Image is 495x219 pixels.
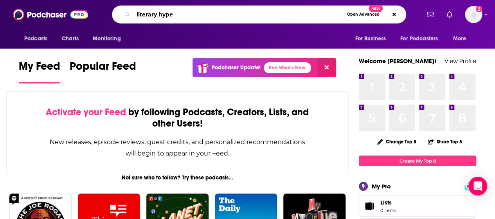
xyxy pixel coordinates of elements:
[133,8,344,21] input: Search podcasts, credits, & more...
[93,33,121,44] span: Monitoring
[476,6,482,12] svg: Email not verified
[445,57,476,65] a: View Profile
[19,60,60,83] a: My Feed
[453,33,466,44] span: More
[57,31,83,46] a: Charts
[373,137,421,147] button: Change Top 8
[6,174,349,181] div: Not sure who to follow? Try these podcasts...
[448,31,476,46] button: open menu
[112,5,406,24] div: Search podcasts, credits, & more...
[212,64,261,71] p: Podchaser Update!
[465,6,482,23] span: Logged in as carlosrosario
[466,183,475,189] span: PRO
[465,6,482,23] img: User Profile
[24,33,47,44] span: Podcasts
[46,136,309,159] div: New releases, episode reviews, guest credits, and personalized recommendations will begin to appe...
[362,201,377,212] span: Lists
[400,33,438,44] span: For Podcasters
[465,6,482,23] button: Show profile menu
[443,8,455,21] a: Show notifications dropdown
[70,60,136,78] span: Popular Feed
[344,10,383,19] button: Open AdvancedNew
[19,31,58,46] button: open menu
[359,156,476,166] a: Create My Top 8
[359,57,436,65] a: Welcome [PERSON_NAME]!
[13,7,88,22] img: Podchaser - Follow, Share and Rate Podcasts
[349,31,396,46] button: open menu
[19,60,60,78] span: My Feed
[264,62,311,73] a: See What's New
[466,183,475,189] a: PRO
[380,199,396,206] span: Lists
[46,106,126,118] span: Activate your Feed
[87,31,131,46] button: open menu
[427,134,463,149] button: Share Top 8
[395,31,449,46] button: open menu
[62,33,79,44] span: Charts
[380,199,392,206] span: Lists
[46,107,309,129] div: by following Podcasts, Creators, Lists, and other Users!
[369,5,383,12] span: New
[468,177,487,195] div: Open Intercom Messenger
[70,60,136,83] a: Popular Feed
[355,33,386,44] span: For Business
[424,8,437,21] a: Show notifications dropdown
[347,13,380,16] span: Open Advanced
[359,195,476,217] a: Lists
[380,208,396,213] span: 0 items
[372,183,391,190] div: My Pro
